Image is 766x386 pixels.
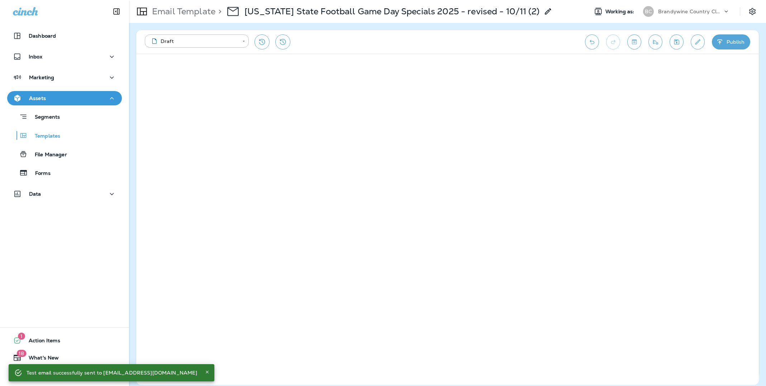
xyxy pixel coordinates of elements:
[7,91,122,105] button: Assets
[29,95,46,101] p: Assets
[244,6,539,17] div: Ohio State Football Game Day Specials 2025 - revised - 10/11 (2)
[648,34,662,49] button: Send test email
[28,133,60,140] p: Templates
[203,368,211,376] button: Close
[658,9,723,14] p: Brandywine Country Club
[22,338,60,346] span: Action Items
[7,70,122,85] button: Marketing
[29,75,54,80] p: Marketing
[7,187,122,201] button: Data
[28,170,51,177] p: Forms
[149,6,215,17] p: Email Template
[28,152,67,158] p: File Manager
[627,34,641,49] button: Toggle preview
[585,34,599,49] button: Undo
[106,4,127,19] button: Collapse Sidebar
[7,165,122,180] button: Forms
[7,109,122,124] button: Segments
[244,6,539,17] p: [US_STATE] State Football Game Day Specials 2025 - revised - 10/11 (2)
[7,49,122,64] button: Inbox
[28,114,60,121] p: Segments
[746,5,759,18] button: Settings
[7,368,122,382] button: Support
[27,366,197,379] div: Test email successfully sent to [EMAIL_ADDRESS][DOMAIN_NAME]
[29,191,41,197] p: Data
[22,355,59,363] span: What's New
[7,29,122,43] button: Dashboard
[712,34,750,49] button: Publish
[7,351,122,365] button: 18What's New
[643,6,654,17] div: BC
[7,128,122,143] button: Templates
[670,34,684,49] button: Save
[215,6,222,17] p: >
[691,34,705,49] button: Edit details
[18,333,25,340] span: 1
[29,54,42,59] p: Inbox
[275,34,290,49] button: View Changelog
[7,147,122,162] button: File Manager
[254,34,270,49] button: Restore from previous version
[605,9,636,15] span: Working as:
[29,33,56,39] p: Dashboard
[7,333,122,348] button: 1Action Items
[150,38,237,45] div: Draft
[16,350,26,357] span: 18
